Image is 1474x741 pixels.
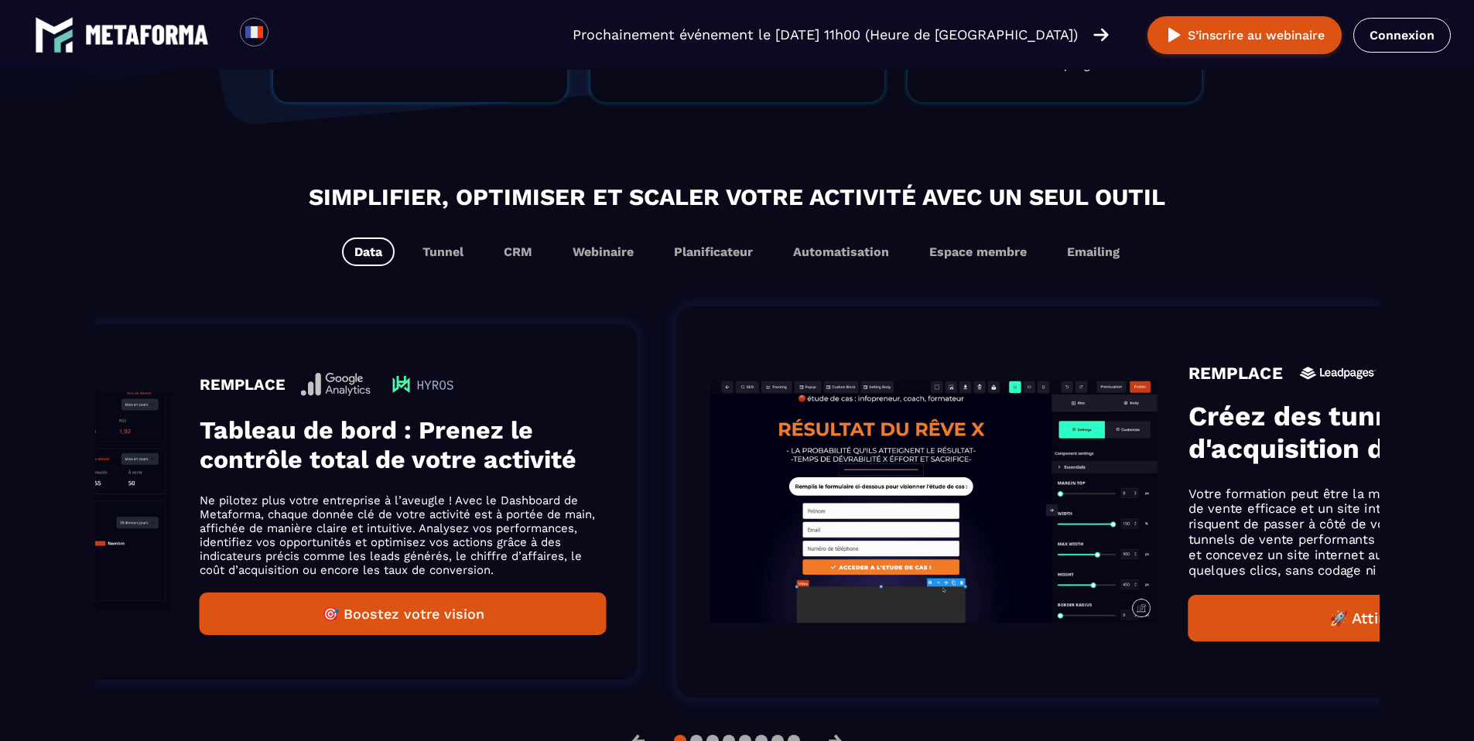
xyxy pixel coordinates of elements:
[781,237,901,266] button: Automatisation
[1147,16,1342,54] button: S’inscrire au webinaire
[410,237,476,266] button: Tunnel
[199,592,605,635] button: 🎯 Boostez votre vision
[268,18,306,52] div: Search for option
[1300,367,1377,380] img: icon
[573,24,1078,46] p: Prochainement événement le [DATE] 11h00 (Heure de [GEOGRAPHIC_DATA])
[1093,26,1109,43] img: arrow-right
[35,15,74,54] img: logo
[1164,26,1184,45] img: play
[199,493,605,577] p: Ne pilotez plus votre entreprise à l’aveugle ! Avec le Dashboard de Metaforma, chaque donnée clé ...
[1188,363,1283,383] h4: REMPLACE
[95,282,1380,722] section: Gallery
[85,25,209,45] img: logo
[385,369,453,400] img: icon
[199,415,605,474] h3: Tableau de bord : Prenez le contrôle total de votre activité
[300,373,370,397] img: icon
[1353,18,1451,53] a: Connexion
[560,237,646,266] button: Webinaire
[1055,237,1132,266] button: Emailing
[711,381,1158,623] img: gif
[111,179,1364,214] h2: Simplifier, optimiser et scaler votre activité avec un seul outil
[245,22,264,42] img: fr
[282,26,293,44] input: Search for option
[662,237,765,266] button: Planificateur
[491,237,545,266] button: CRM
[199,375,285,394] h4: REMPLACE
[917,237,1039,266] button: Espace membre
[342,237,395,266] button: Data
